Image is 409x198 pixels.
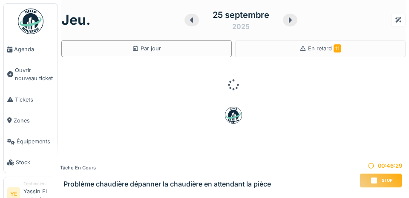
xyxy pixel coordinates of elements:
span: 11 [334,44,341,52]
div: 25 septembre [213,9,269,21]
a: Agenda [4,39,58,60]
div: 00:46:29 [360,162,402,170]
a: Équipements [4,131,58,152]
span: Zones [14,116,54,125]
span: Équipements [17,137,54,146]
h3: Problème chaudière dépanner la chaudière en attendant la pièce [63,180,271,188]
a: Stock [4,152,58,173]
div: Technicien [23,181,54,187]
div: Par jour [132,44,161,52]
img: Badge_color-CXgf-gQk.svg [18,9,43,34]
h1: jeu. [61,12,91,28]
a: Ouvrir nouveau ticket [4,60,58,89]
img: badge-BVDL4wpA.svg [225,107,242,124]
span: En retard [308,45,341,52]
a: Zones [4,110,58,131]
div: 2025 [232,21,250,32]
span: Stock [16,158,54,166]
a: Tickets [4,89,58,110]
span: Stop [382,178,392,183]
div: Tâche en cours [60,164,271,172]
span: Agenda [14,45,54,53]
span: Tickets [15,96,54,104]
span: Ouvrir nouveau ticket [15,66,54,82]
